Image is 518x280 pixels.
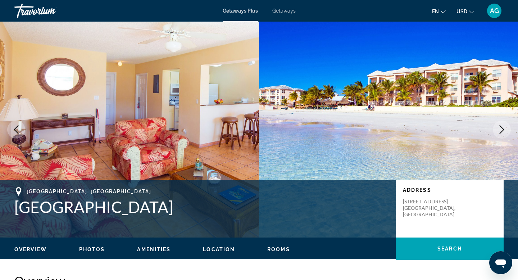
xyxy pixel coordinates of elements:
[489,251,512,274] iframe: Button to launch messaging window
[437,246,462,252] span: Search
[7,121,25,139] button: Previous image
[137,247,171,252] span: Amenities
[456,9,467,14] span: USD
[485,3,504,18] button: User Menu
[79,246,105,253] button: Photos
[14,1,86,20] a: Travorium
[27,189,151,194] span: [GEOGRAPHIC_DATA], [GEOGRAPHIC_DATA]
[223,8,258,14] a: Getaways Plus
[14,247,47,252] span: Overview
[267,246,290,253] button: Rooms
[137,246,171,253] button: Amenities
[403,198,460,218] p: [STREET_ADDRESS] [GEOGRAPHIC_DATA], [GEOGRAPHIC_DATA]
[490,7,499,14] span: AG
[14,198,388,216] h1: [GEOGRAPHIC_DATA]
[396,238,504,260] button: Search
[403,187,496,193] p: Address
[267,247,290,252] span: Rooms
[432,9,439,14] span: en
[79,247,105,252] span: Photos
[203,246,235,253] button: Location
[493,121,511,139] button: Next image
[272,8,296,14] a: Getaways
[14,246,47,253] button: Overview
[456,6,474,17] button: Change currency
[203,247,235,252] span: Location
[432,6,446,17] button: Change language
